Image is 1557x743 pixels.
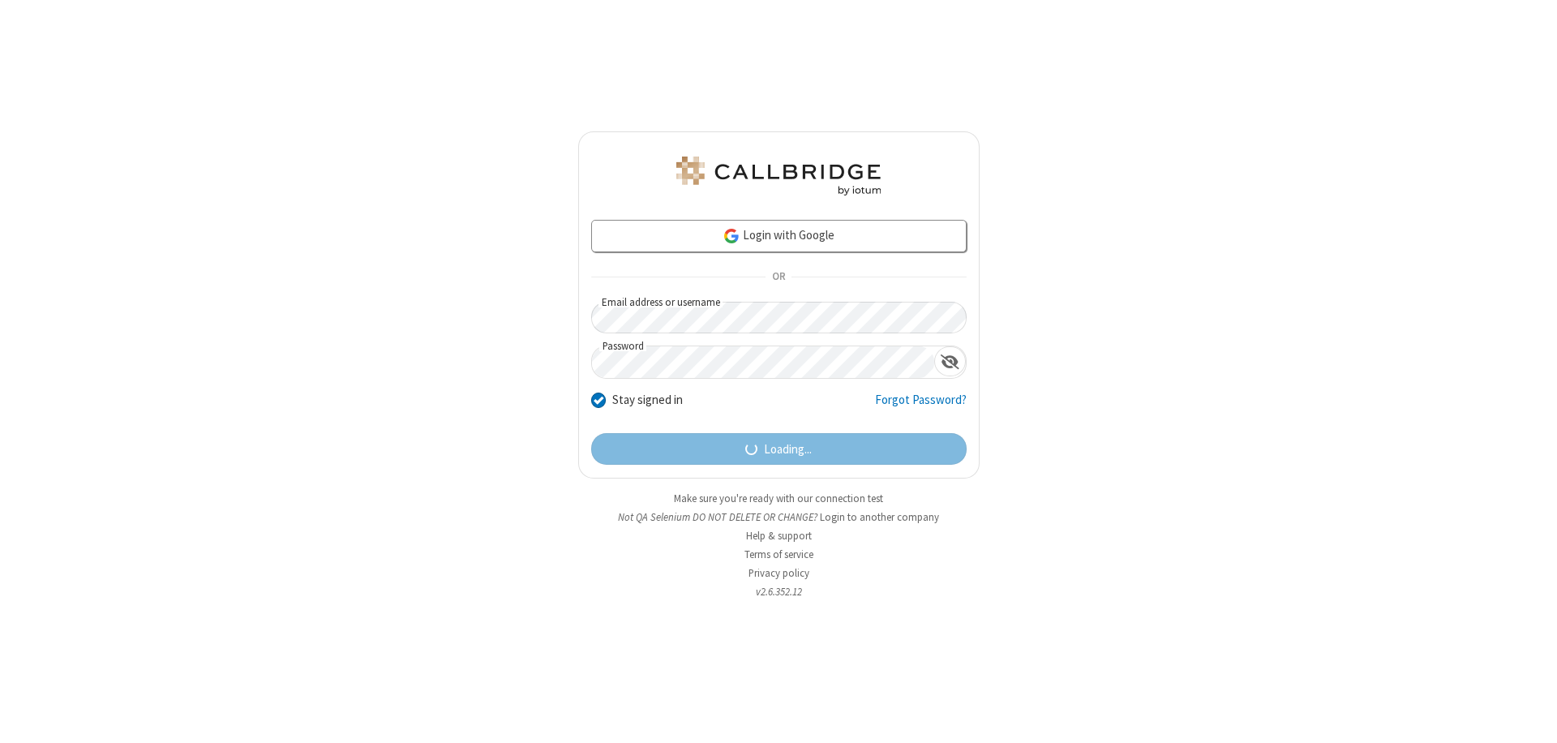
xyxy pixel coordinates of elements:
div: Show password [934,346,966,376]
img: QA Selenium DO NOT DELETE OR CHANGE [673,157,884,195]
button: Loading... [591,433,967,466]
li: Not QA Selenium DO NOT DELETE OR CHANGE? [578,509,980,525]
a: Forgot Password? [875,391,967,422]
span: OR [766,266,791,289]
a: Help & support [746,529,812,543]
img: google-icon.png [723,227,740,245]
label: Stay signed in [612,391,683,410]
a: Privacy policy [748,566,809,580]
input: Email address or username [591,302,967,333]
a: Login with Google [591,220,967,252]
iframe: Chat [1516,701,1545,732]
input: Password [592,346,934,378]
a: Make sure you're ready with our connection test [674,492,883,505]
button: Login to another company [820,509,939,525]
a: Terms of service [744,548,813,561]
li: v2.6.352.12 [578,584,980,599]
span: Loading... [764,440,812,459]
